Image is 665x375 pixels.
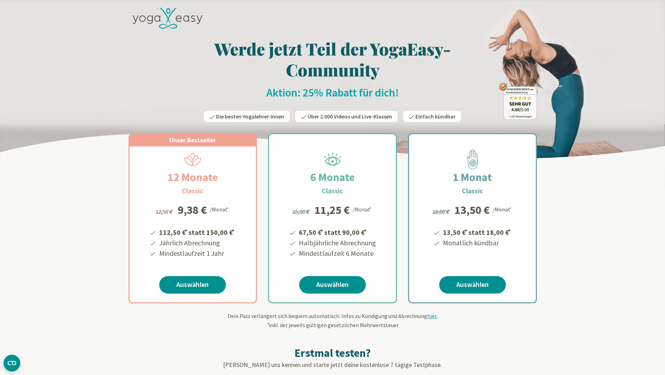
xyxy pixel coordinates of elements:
[299,276,366,294] a: Auswählen
[439,276,506,294] a: Auswählen
[499,82,537,120] img: ausgezeichnet_badge.png
[128,86,537,100] h2: Aktion: 25% Rabatt für dich!
[210,204,230,214] div: /Monat
[442,238,512,248] li: Monatlich kündbar
[182,186,203,196] h3: Classic
[462,186,483,196] h3: Classic
[158,226,236,238] li: 112,50 € statt 150,00 €
[216,113,284,120] span: Die besten Yogalehrer:innen
[493,204,512,214] div: /Monat
[158,238,236,248] li: Jährlich Abrechnung
[415,113,456,120] span: Einfach kündbar
[151,169,235,186] h2: 12 Monate
[158,248,236,259] li: Mindestlaufzeit 1 Jahr
[128,360,537,369] p: [PERSON_NAME] uns kennen und starte jetzt deine kostenlose 7 tägige Testphase.
[322,186,343,196] h3: Classic
[178,204,207,216] div: 9,38 €
[455,204,490,216] div: 13,50 €
[298,248,376,259] li: Mindestlaufzeit 6 Monate
[433,208,451,215] span: 18,00 €
[298,238,376,248] li: Halbjährliche Abrechnung
[315,204,350,216] div: 11,25 €
[442,226,512,238] li: 13,50 € statt 18,00 €
[128,346,537,360] h2: Erstmal testen?
[159,276,226,294] a: Auswählen
[156,208,174,215] span: 12,50 €
[308,113,392,120] span: Über 2.000 Videos und Live-Klassen
[267,322,399,329] span: inkl. der jeweils gültigen gesetzlichen Mehrwertsteuer
[294,169,371,186] h2: 6 Monate
[128,312,537,329] div: Dein Pass verlängert sich bequem automatisch. Infos zu Kündigung und Abrechnung
[128,38,537,80] h1: Werde jetzt Teil der YogaEasy-Community
[353,204,372,214] div: /Monat
[427,312,437,319] span: hier.
[169,136,216,144] span: Unser Bestseller
[436,169,509,186] h2: 1 Monat
[298,226,376,238] li: 67,50 € statt 90,00 €
[3,355,20,372] button: CMP-Widget öffnen
[293,208,311,215] span: 15,00 €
